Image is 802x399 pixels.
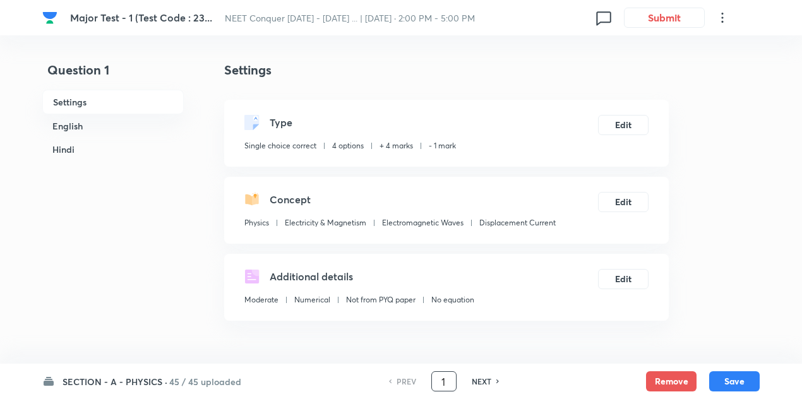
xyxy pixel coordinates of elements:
h5: Type [270,115,292,130]
p: Single choice correct [244,140,316,152]
p: - 1 mark [429,140,456,152]
button: Remove [646,371,697,391]
p: Displacement Current [479,217,556,229]
h5: Additional details [270,269,353,284]
p: Electromagnetic Waves [382,217,464,229]
img: questionConcept.svg [244,192,260,207]
h6: Settings [42,90,184,114]
img: questionType.svg [244,115,260,130]
button: Edit [598,115,649,135]
h6: PREV [397,376,416,387]
h4: Question 1 [42,61,184,90]
h5: Concept [270,192,311,207]
button: Edit [598,192,649,212]
img: questionDetails.svg [244,269,260,284]
a: Company Logo [42,10,60,25]
button: Edit [598,269,649,289]
p: No equation [431,294,474,306]
p: + 4 marks [380,140,413,152]
p: Physics [244,217,269,229]
h6: NEXT [472,376,491,387]
p: Not from PYQ paper [346,294,416,306]
p: Moderate [244,294,278,306]
img: Company Logo [42,10,57,25]
h6: Hindi [42,138,184,161]
button: Save [709,371,760,391]
h6: 45 / 45 uploaded [169,375,241,388]
h6: SECTION - A - PHYSICS · [63,375,167,388]
p: 4 options [332,140,364,152]
span: Major Test - 1 (Test Code : 23... [70,11,212,24]
h6: English [42,114,184,138]
p: Numerical [294,294,330,306]
button: Submit [624,8,705,28]
p: Electricity & Magnetism [285,217,366,229]
span: NEET Conquer [DATE] - [DATE] ... | [DATE] · 2:00 PM - 5:00 PM [225,12,475,24]
h4: Settings [224,61,669,80]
